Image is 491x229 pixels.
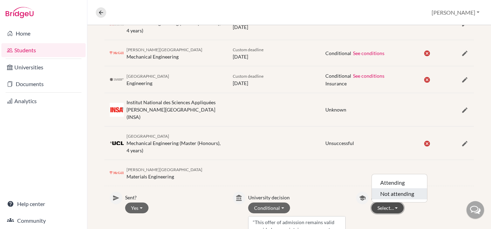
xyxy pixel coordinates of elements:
button: Not attending [372,188,427,199]
img: fr_ins_binwb_4b.png [110,103,124,117]
img: ca_mcg_2_lijyyo.png [110,51,124,56]
button: Yes [125,203,149,213]
div: Mechanical Engineering [127,46,202,60]
a: Documents [1,77,86,91]
span: Insurance [325,80,385,87]
p: University decision [248,192,345,201]
button: Attending [372,177,427,188]
a: Analytics [1,94,86,108]
p: Sent? [125,192,222,201]
img: gb_e56_d3pj2c4f.png [110,77,124,82]
span: [GEOGRAPHIC_DATA] [127,74,169,79]
a: Universities [1,60,86,74]
span: Custom deadline [233,74,263,79]
span: Unknown [325,107,346,113]
div: Select… [371,174,427,203]
span: [PERSON_NAME][GEOGRAPHIC_DATA] [127,167,202,172]
button: See conditions [353,49,385,57]
span: Help [16,5,30,11]
span: Custom deadline [233,47,263,52]
img: ca_mcg_2_lijyyo.png [110,170,124,176]
button: [PERSON_NAME] [428,6,483,19]
button: See conditions [353,72,385,80]
div: [DATE] [228,72,320,87]
button: Select… [371,203,404,213]
span: [GEOGRAPHIC_DATA] [127,133,169,139]
a: Community [1,214,86,228]
button: Conditional [248,203,290,213]
img: gb_u80_k_0s28jx.png [110,141,124,145]
a: Students [1,43,86,57]
div: Mechanical Engineering (Master (Honours), 4 years) [127,132,222,154]
div: Engineering [127,72,169,87]
img: Bridge-U [6,7,34,18]
div: Materials Engineering [127,166,202,180]
a: Help center [1,197,86,211]
div: [DATE] [228,46,320,60]
div: Institut National des Sciences Appliquées [PERSON_NAME][GEOGRAPHIC_DATA] (INSA) [127,99,222,121]
span: Unsuccessful [325,140,354,146]
span: Conditional [325,50,351,56]
span: Conditional [325,73,351,79]
a: Home [1,26,86,40]
span: [PERSON_NAME][GEOGRAPHIC_DATA] [127,47,202,52]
